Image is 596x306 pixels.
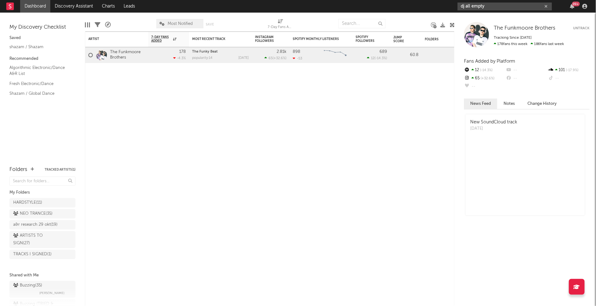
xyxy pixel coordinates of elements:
[548,74,590,82] div: --
[9,34,75,42] div: Saved
[13,282,42,289] div: Buzzing ( 35 )
[380,50,387,54] div: 689
[470,126,517,132] div: [DATE]
[464,82,506,91] div: --
[9,220,75,229] a: a&r research 29 okt(19)
[88,37,136,41] div: Artist
[293,56,302,60] div: -53
[338,19,386,28] input: Search...
[268,16,293,34] div: 7-Day Fans Added (7-Day Fans Added)
[13,232,58,247] div: ARTISTS TO SIGN ( 27 )
[192,50,218,54] a: The Funky Beat
[506,74,548,82] div: --
[192,50,249,54] div: The Funky Beat
[274,57,286,60] span: +32.6 %
[573,25,590,31] button: Untrack
[479,69,493,72] span: -14.3 %
[494,36,532,40] span: Tracking Since: [DATE]
[376,57,386,60] span: -14.3 %
[173,56,186,60] div: -4.3 %
[497,99,521,109] button: Notes
[105,16,111,34] div: A&R Pipeline
[13,251,52,258] div: TRACKS I SIGNED ( 1 )
[9,272,75,279] div: Shared with Me
[85,16,90,34] div: Edit Columns
[277,50,287,54] div: 2.81k
[9,64,69,77] a: Algorithmic Electronic/Dance A&R List
[367,56,387,60] div: ( )
[238,56,249,60] div: [DATE]
[321,47,349,63] svg: Chart title
[393,51,419,59] div: 60.8
[39,289,64,297] span: [PERSON_NAME]
[255,35,277,43] div: Instagram Followers
[458,3,552,10] input: Search for artists
[494,25,556,31] a: The Funkmoore Brothers
[265,56,287,60] div: ( )
[494,42,564,46] span: 186 fans last week
[470,119,517,126] div: New SoundCloud track
[45,168,75,171] button: Tracked Artists(1)
[192,37,239,41] div: Most Recent Track
[425,37,472,41] div: Folders
[480,77,494,80] span: +32.6 %
[494,42,527,46] span: 178 fans this week
[572,2,580,6] div: 99 +
[9,250,75,259] a: TRACKS I SIGNED(1)
[464,99,497,109] button: News Feed
[13,221,58,229] div: a&r research 29 okt ( 19 )
[464,59,515,64] span: Fans Added by Platform
[206,23,214,26] button: Save
[9,209,75,218] a: NEO TRANCE(35)
[9,90,69,97] a: Shazam / Global Dance
[570,4,575,9] button: 99+
[9,166,27,173] div: Folders
[269,57,273,60] span: 65
[13,199,42,207] div: HARDSTYLE ( 11 )
[521,99,563,109] button: Change History
[95,16,100,34] div: Filters
[151,35,171,43] span: 7-Day Fans Added
[464,66,506,74] div: 12
[9,177,75,186] input: Search for folders...
[179,50,186,54] div: 178
[168,22,193,26] span: Most Notified
[293,37,340,41] div: Spotify Monthly Listeners
[293,50,300,54] div: 898
[9,43,69,50] a: shazam / Shazam
[371,57,375,60] span: 12
[9,231,75,248] a: ARTISTS TO SIGN(27)
[464,74,506,82] div: 65
[9,55,75,63] div: Recommended
[565,69,579,72] span: -17.9 %
[9,24,75,31] div: My Discovery Checklist
[13,210,53,218] div: NEO TRANCE ( 35 )
[9,281,75,298] a: Buzzing(35)[PERSON_NAME]
[268,24,293,31] div: 7-Day Fans Added (7-Day Fans Added)
[110,50,145,60] a: The Funkmoore Brothers
[9,189,75,196] div: My Folders
[356,35,378,43] div: Spotify Followers
[9,80,69,87] a: Fresh Electronic/Dance
[9,198,75,207] a: HARDSTYLE(11)
[393,36,409,43] div: Jump Score
[192,56,213,60] div: popularity: 14
[506,66,548,74] div: --
[548,66,590,74] div: 101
